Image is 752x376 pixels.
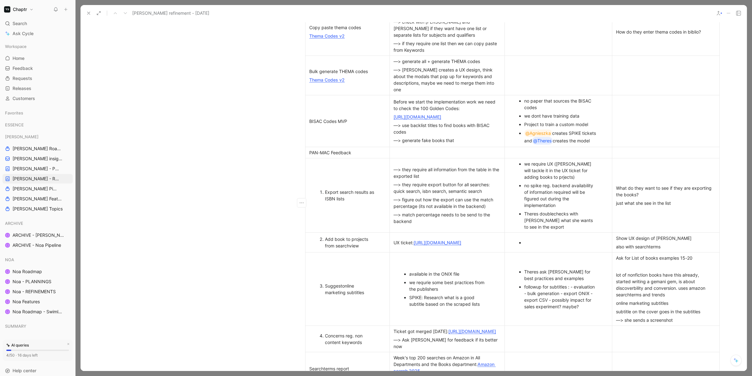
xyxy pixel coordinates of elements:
a: [PERSON_NAME] - REFINEMENTS [3,174,73,183]
div: —> match percentage needs to be send to the backend [394,211,501,225]
div: just what she see in the list [616,200,716,206]
div: SUMMARY [3,321,73,333]
span: [PERSON_NAME] Topics [13,206,63,212]
div: @Theres [533,137,551,145]
a: Noa - PLANNINGS [3,277,73,286]
div: we requrie some best practices from the publishers [409,279,491,292]
div: Bulk generate THEMA codes [309,68,386,75]
span: ARCHIVE - [PERSON_NAME] Pipeline [13,232,66,238]
span: [PERSON_NAME] Roadmap - open items [13,146,62,152]
span: ARCHIVE - Noa Pipeline [13,242,61,248]
a: Thema Codes v2 [309,77,345,82]
a: [URL][DOMAIN_NAME] [394,114,441,119]
div: What do they want to see if they are exporting the books? [616,185,716,198]
span: Releases [13,85,31,92]
span: SUMMARY [5,323,26,329]
div: Export search results as ISBN lists [325,189,376,202]
span: [PERSON_NAME] - REFINEMENTS [13,176,61,182]
span: [PERSON_NAME] [5,134,39,140]
div: no paper that sources the BISAC codes [524,98,599,111]
div: —> [PERSON_NAME] creates a UX design, think about the modals that pop up for keywords and descrip... [394,66,501,93]
span: Customers [13,95,35,102]
span: Ask Cycle [13,30,34,37]
div: online marketing subtitles [616,300,716,306]
span: [PERSON_NAME] Features [13,196,64,202]
div: creates SPIKE tickets and creates the model [524,130,599,145]
a: [URL][DOMAIN_NAME] [448,329,496,334]
a: [PERSON_NAME] Topics [3,204,73,214]
span: [PERSON_NAME] Pipeline [13,186,58,192]
span: Home [13,55,24,61]
a: [PERSON_NAME] - PLANNINGS [3,164,73,173]
div: no spike reg. backend availability of information required will be figured out during the impleme... [524,182,599,209]
span: Noa - REFINEMENTS [13,289,56,295]
a: [URL][DOMAIN_NAME] [414,240,461,245]
span: Noa Roadmap - Swimlanes [13,309,64,315]
div: —> use backlist titles to find books with BISAC codes [394,122,501,135]
span: Search [13,20,27,27]
div: —> they require export button for all searches: quick search, isbn search, semantic search [394,181,501,194]
div: ESSENCE [3,120,73,131]
span: Noa - PLANNINGS [13,278,51,285]
span: NOA [5,257,14,263]
div: Copy paste thema codes [309,24,386,31]
div: 4/50 · 16 days left [6,352,38,358]
div: Theres ask [PERSON_NAME] for best practices and examples [524,268,599,282]
div: SUMMARY [3,321,73,331]
a: ARCHIVE - Noa Pipeline [3,241,73,250]
a: Customers [3,94,73,103]
span: [PERSON_NAME] - PLANNINGS [13,166,60,172]
div: Project to train a custom model [524,121,599,128]
a: Noa Roadmap - Swimlanes [3,307,73,316]
div: Before we start the implementation work we need to check the 100 Golden Codes: [394,98,501,112]
span: followup for subtitles : - evaluation - bulk generation - export ONIX - export CSV - possibly imp... [524,284,596,309]
a: Requests [3,74,73,83]
div: we require UX ([PERSON_NAME] will tackle it in the UX ticket for adding books to prjects) [524,161,599,180]
span: Help center [13,368,36,373]
div: —> if they require one list then we can copy paste from Keywords [394,40,501,53]
div: ESSENCE [3,120,73,130]
div: Ask for List of books examples 15-20 [616,255,716,261]
a: [PERSON_NAME] Features [3,194,73,204]
div: @Agnieszka [525,130,551,137]
div: Concerns reg. non content keywords [325,332,376,346]
div: NOA [3,255,73,264]
span: Suggest [325,283,342,289]
div: available in the ONIX file [409,271,491,277]
div: Favorites [3,108,73,118]
a: Thema Codes v2 [309,33,345,39]
span: Feedback [13,65,33,71]
div: Ticket got merged [DATE]: [394,328,501,335]
div: —> check with [PERSON_NAME] and [PERSON_NAME] if they want have one list or separate lists for su... [394,19,501,38]
span: Requests [13,75,32,82]
a: Releases [3,84,73,93]
div: —> figure out how the export can use the match percentage (its not available in the backend) [394,196,501,209]
a: [PERSON_NAME] Pipeline [3,184,73,193]
div: ARCHIVEARCHIVE - [PERSON_NAME] PipelineARCHIVE - Noa Pipeline [3,219,73,250]
span: [PERSON_NAME] refinement - [DATE] [132,9,209,17]
div: also with searchterms [616,243,716,250]
img: Chaptr [4,6,10,13]
div: Help center [3,366,73,375]
div: W [394,354,501,374]
div: subtitle on the cover goes in the subtitles [616,308,716,315]
span: [PERSON_NAME] insights [13,156,64,162]
div: BISAC Codes MVP [309,118,386,124]
span: ESSENCE [5,122,24,128]
span: Favorites [5,110,23,116]
a: Noa - REFINEMENTS [3,287,73,296]
div: ARCHIVE [3,219,73,228]
div: —> they require all information from the table in the exported list [394,166,501,179]
div: online marketing subtitles [325,283,376,296]
div: Theres doublechecks with [PERSON_NAME] what she wants to see in the export [524,210,599,230]
div: UX ticket: [394,239,501,246]
a: Noa Roadmap [3,267,73,276]
div: Workspace [3,42,73,51]
a: Noa Features [3,297,73,306]
span: Workspace [5,43,27,50]
div: [PERSON_NAME][PERSON_NAME] Roadmap - open items[PERSON_NAME] insights[PERSON_NAME] - PLANNINGS[PE... [3,132,73,214]
div: Searchterms report [309,365,386,372]
div: PAN-MAC Feedback [309,149,386,156]
a: Ask Cycle [3,29,73,38]
div: we dont have training data [524,113,599,119]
